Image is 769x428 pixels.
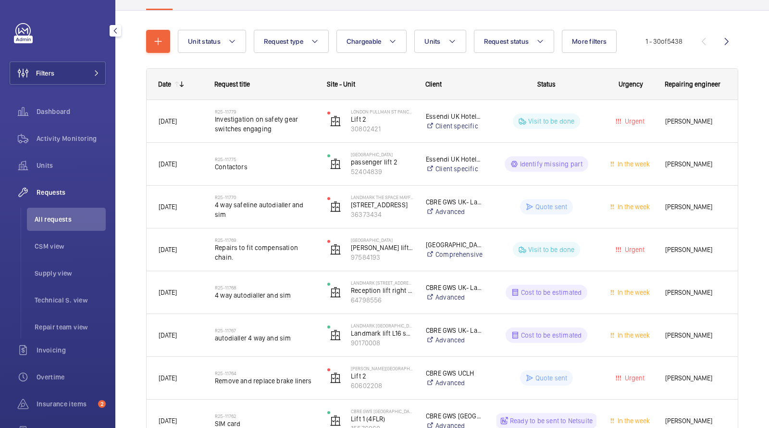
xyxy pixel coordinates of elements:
[159,289,177,296] span: [DATE]
[215,237,315,243] h2: R25-11769
[37,107,106,116] span: Dashboard
[351,408,413,414] p: CBRE GWS [GEOGRAPHIC_DATA]- UKHSA (Critical) Harlow
[645,38,682,45] span: 1 - 30 5438
[426,207,484,216] a: Advanced
[35,295,106,305] span: Technical S. view
[36,68,54,78] span: Filters
[215,109,315,114] h2: R25-11779
[188,38,221,45] span: Unit status
[351,381,413,390] p: 60602208
[351,114,413,124] p: Lift 2
[426,250,484,259] a: Comprehensive
[537,80,556,88] span: Status
[426,283,484,292] p: CBRE GWS UK- Landmark [STREET_ADDRESS]
[159,160,177,168] span: [DATE]
[426,368,484,378] p: CBRE GWS UCLH
[665,80,720,88] span: Repairing engineer
[562,30,617,53] button: More filters
[351,243,413,252] p: [PERSON_NAME] lift 2
[159,417,177,425] span: [DATE]
[215,162,315,172] span: Contactors
[215,370,315,376] h2: R25-11764
[330,372,341,384] img: elevator.svg
[347,38,382,45] span: Chargeable
[665,415,726,427] span: [PERSON_NAME]
[623,374,645,382] span: Urgent
[330,115,341,127] img: elevator.svg
[215,194,315,200] h2: R25-11770
[426,154,484,164] p: Essendi UK Hotels 1 Limited
[351,371,413,381] p: Lift 2
[327,80,355,88] span: Site - Unit
[215,327,315,333] h2: R25-11767
[336,30,407,53] button: Chargeable
[426,121,484,131] a: Client specific
[351,365,413,371] p: [PERSON_NAME][GEOGRAPHIC_DATA]
[616,160,650,168] span: In the week
[98,400,106,408] span: 2
[351,151,413,157] p: [GEOGRAPHIC_DATA]
[528,245,575,254] p: Visit to be done
[351,414,413,424] p: Lift 1 (4FLR)
[159,331,177,339] span: [DATE]
[37,134,106,143] span: Activity Monitoring
[351,323,413,328] p: Landmark [GEOGRAPHIC_DATA]
[426,164,484,174] a: Client specific
[424,38,440,45] span: Units
[474,30,555,53] button: Request status
[665,287,726,298] span: [PERSON_NAME]
[535,202,568,212] p: Quote sent
[521,288,582,297] p: Cost to be estimated
[351,280,413,286] p: Landmark [STREET_ADDRESS]
[351,157,413,167] p: passenger lift 2
[414,30,466,53] button: Units
[351,194,413,200] p: Landmark The Space Mayfair
[330,201,341,213] img: elevator.svg
[572,38,607,45] span: More filters
[426,411,484,421] p: CBRE GWS [GEOGRAPHIC_DATA]- UKHSA (Critical) Harlow
[351,295,413,305] p: 64798556
[330,158,341,170] img: elevator.svg
[535,373,568,383] p: Quote sent
[37,372,106,382] span: Overtime
[35,268,106,278] span: Supply view
[426,240,484,250] p: [GEOGRAPHIC_DATA]
[35,214,106,224] span: All requests
[215,243,315,262] span: Repairs to fit compensation chain.
[330,329,341,341] img: elevator.svg
[35,322,106,332] span: Repair team view
[351,328,413,338] p: Landmark lift L16 serves 11-12
[425,80,442,88] span: Client
[215,413,315,419] h2: R25-11762
[510,416,593,426] p: Ready to be sent to Netsuite
[215,376,315,386] span: Remove and replace brake liners
[426,292,484,302] a: Advanced
[665,373,726,384] span: [PERSON_NAME]
[426,335,484,345] a: Advanced
[158,80,171,88] div: Date
[351,109,413,114] p: LONDON PULLMAN ST PANCRAS
[37,161,106,170] span: Units
[37,345,106,355] span: Invoicing
[330,244,341,255] img: elevator.svg
[351,286,413,295] p: Reception lift right hand
[665,201,726,213] span: [PERSON_NAME]
[35,241,106,251] span: CSM view
[351,124,413,134] p: 30802421
[616,417,650,425] span: In the week
[616,203,650,211] span: In the week
[215,200,315,219] span: 4 way safeline autodialler and sim
[661,38,667,45] span: of
[351,167,413,176] p: 52404839
[616,289,650,296] span: In the week
[426,378,484,388] a: Advanced
[330,415,341,427] img: elevator.svg
[426,197,484,207] p: CBRE GWS UK- Landmark The Space Mayfair
[351,210,413,219] p: 36373434
[426,326,484,335] p: CBRE GWS UK- Landmark [GEOGRAPHIC_DATA]
[623,117,645,125] span: Urgent
[619,80,643,88] span: Urgency
[214,80,250,88] span: Request title
[520,159,583,169] p: Identify missing part
[264,38,303,45] span: Request type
